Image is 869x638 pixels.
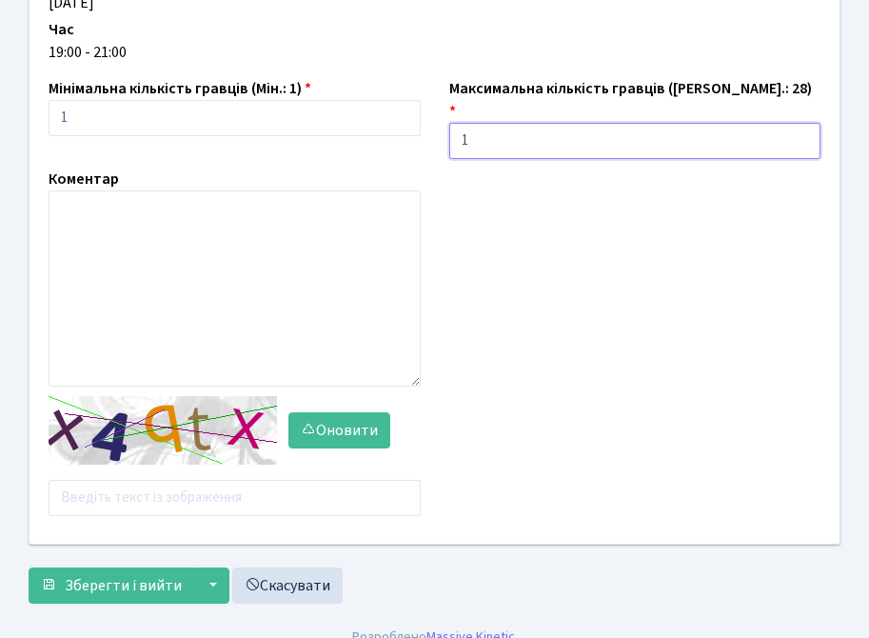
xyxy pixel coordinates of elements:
[49,18,74,41] label: Час
[449,77,821,123] label: Максимальна кількість гравців ([PERSON_NAME].: 28)
[49,396,277,465] img: default
[288,412,390,449] button: Оновити
[65,575,182,596] span: Зберегти і вийти
[49,77,311,100] label: Мінімальна кількість гравців (Мін.: 1)
[49,41,820,64] div: 19:00 - 21:00
[232,568,343,604] a: Скасувати
[49,480,421,516] input: Введіть текст із зображення
[49,168,119,190] label: Коментар
[29,568,194,604] button: Зберегти і вийти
